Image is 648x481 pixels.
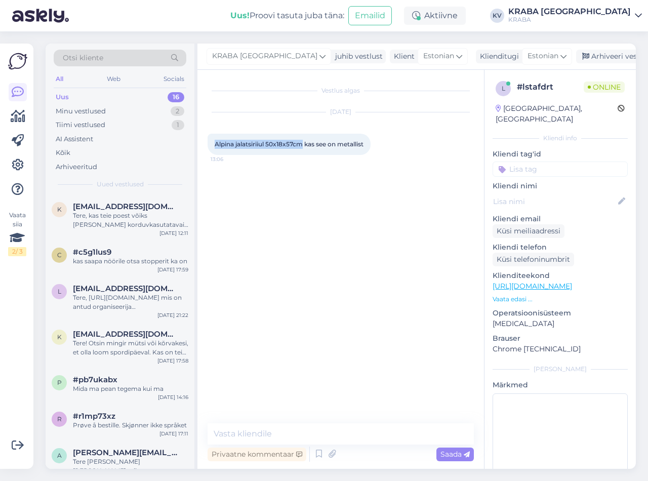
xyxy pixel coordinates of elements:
[211,155,249,163] span: 13:06
[57,415,62,423] span: r
[493,308,628,318] p: Operatsioonisüsteem
[56,92,69,102] div: Uus
[171,106,184,116] div: 2
[517,81,584,93] div: # lstafdrt
[493,270,628,281] p: Klienditeekond
[493,380,628,390] p: Märkmed
[8,211,26,256] div: Vaata siia
[56,106,106,116] div: Minu vestlused
[208,107,474,116] div: [DATE]
[73,293,188,311] div: Tere, [URL][DOMAIN_NAME] mis on antud organiseerija [PERSON_NAME]?
[493,214,628,224] p: Kliendi email
[230,11,250,20] b: Uus!
[157,311,188,319] div: [DATE] 21:22
[493,134,628,143] div: Kliendi info
[493,282,572,291] a: [URL][DOMAIN_NAME]
[73,330,178,339] span: kivirahkmirtelmia@gmail.com
[56,134,93,144] div: AI Assistent
[158,393,188,401] div: [DATE] 14:16
[157,266,188,273] div: [DATE] 17:59
[423,51,454,62] span: Estonian
[8,52,27,71] img: Askly Logo
[73,284,178,293] span: liisbetkukk@gmail.com
[331,51,383,62] div: juhib vestlust
[97,180,144,189] span: Uued vestlused
[348,6,392,25] button: Emailid
[63,53,103,63] span: Otsi kliente
[496,103,618,125] div: [GEOGRAPHIC_DATA], [GEOGRAPHIC_DATA]
[493,196,616,207] input: Lisa nimi
[58,288,61,295] span: l
[157,357,188,365] div: [DATE] 17:58
[73,211,188,229] div: Tere, kas teie poest võiks [PERSON_NAME] korduvkasutatavaid nõusid
[56,120,105,130] div: Tiimi vestlused
[493,333,628,344] p: Brauser
[8,247,26,256] div: 2 / 3
[508,16,631,24] div: KRABA
[73,421,188,430] div: Prøve å bestille. Skjønner ikke språket
[73,457,188,475] div: Tere [PERSON_NAME] [PERSON_NAME] teile vastamast [GEOGRAPHIC_DATA] sepa turu noored müüjannad ma ...
[508,8,631,16] div: KRABA [GEOGRAPHIC_DATA]
[54,72,65,86] div: All
[172,120,184,130] div: 1
[493,318,628,329] p: [MEDICAL_DATA]
[208,448,306,461] div: Privaatne kommentaar
[73,248,111,257] span: #c5g1lus9
[493,253,574,266] div: Küsi telefoninumbrit
[57,333,62,341] span: k
[73,384,188,393] div: Mida ma pean tegema kui ma
[212,51,317,62] span: KRABA [GEOGRAPHIC_DATA]
[390,51,415,62] div: Klient
[159,229,188,237] div: [DATE] 12:11
[168,92,184,102] div: 16
[493,344,628,354] p: Chrome [TECHNICAL_ID]
[493,242,628,253] p: Kliendi telefon
[57,452,62,459] span: a
[215,140,363,148] span: Alpina jalatsiriiul 50x18x57cm kas see on metallist
[56,148,70,158] div: Kõik
[159,430,188,437] div: [DATE] 17:11
[57,206,62,213] span: k
[105,72,123,86] div: Web
[493,295,628,304] p: Vaata edasi ...
[508,8,642,24] a: KRABA [GEOGRAPHIC_DATA]KRABA
[476,51,519,62] div: Klienditugi
[493,365,628,374] div: [PERSON_NAME]
[493,224,564,238] div: Küsi meiliaadressi
[73,375,117,384] span: #pb7ukabx
[161,72,186,86] div: Socials
[493,181,628,191] p: Kliendi nimi
[73,412,115,421] span: #r1mp73xz
[490,9,504,23] div: KV
[528,51,558,62] span: Estonian
[493,162,628,177] input: Lisa tag
[73,448,178,457] span: allan.matt19@gmail.com
[57,251,62,259] span: c
[584,82,625,93] span: Online
[73,257,188,266] div: kas saapa nöörile otsa stopperit ka on
[502,85,505,92] span: l
[56,162,97,172] div: Arhiveeritud
[404,7,466,25] div: Aktiivne
[57,379,62,386] span: p
[73,202,178,211] span: kellyvahtramae@gmail.com
[493,149,628,159] p: Kliendi tag'id
[73,339,188,357] div: Tere! Otsin mingir mütsi või kõrvakesi, et olla loom spordipäeval. Kas on teie poes oleks midagi ...
[440,450,470,459] span: Saada
[230,10,344,22] div: Proovi tasuta juba täna:
[208,86,474,95] div: Vestlus algas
